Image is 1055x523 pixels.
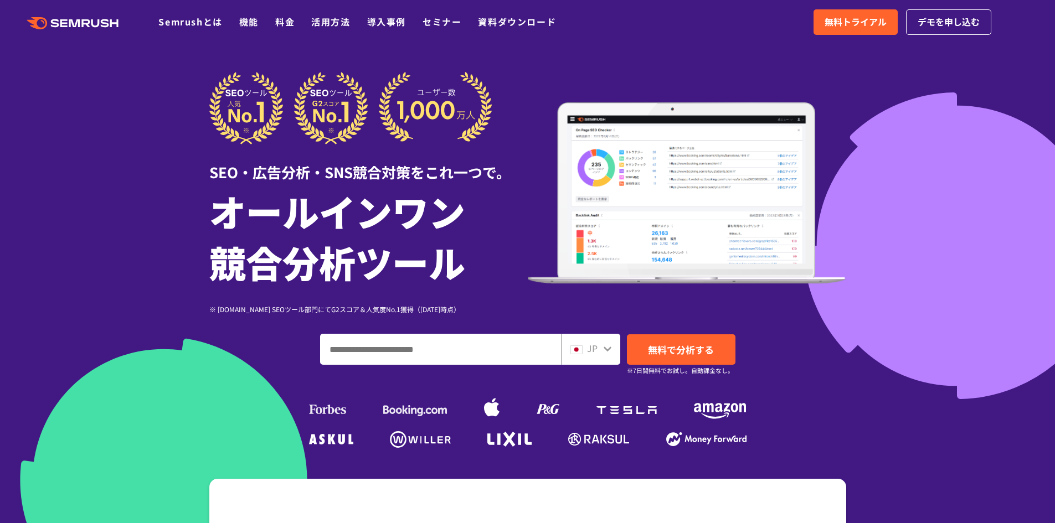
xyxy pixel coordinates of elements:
[627,334,735,365] a: 無料で分析する
[209,304,528,314] div: ※ [DOMAIN_NAME] SEOツール部門にてG2スコア＆人気度No.1獲得（[DATE]時点）
[209,185,528,287] h1: オールインワン 競合分析ツール
[814,9,898,35] a: 無料トライアル
[239,15,259,28] a: 機能
[423,15,461,28] a: セミナー
[321,334,560,364] input: ドメイン、キーワードまたはURLを入力してください
[275,15,295,28] a: 料金
[587,341,598,355] span: JP
[209,144,528,183] div: SEO・広告分析・SNS競合対策をこれ一つで。
[158,15,222,28] a: Semrushとは
[627,365,734,376] small: ※7日間無料でお試し。自動課金なし。
[311,15,350,28] a: 活用方法
[648,343,714,356] span: 無料で分析する
[825,15,887,29] span: 無料トライアル
[367,15,406,28] a: 導入事例
[918,15,980,29] span: デモを申し込む
[478,15,556,28] a: 資料ダウンロード
[906,9,991,35] a: デモを申し込む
